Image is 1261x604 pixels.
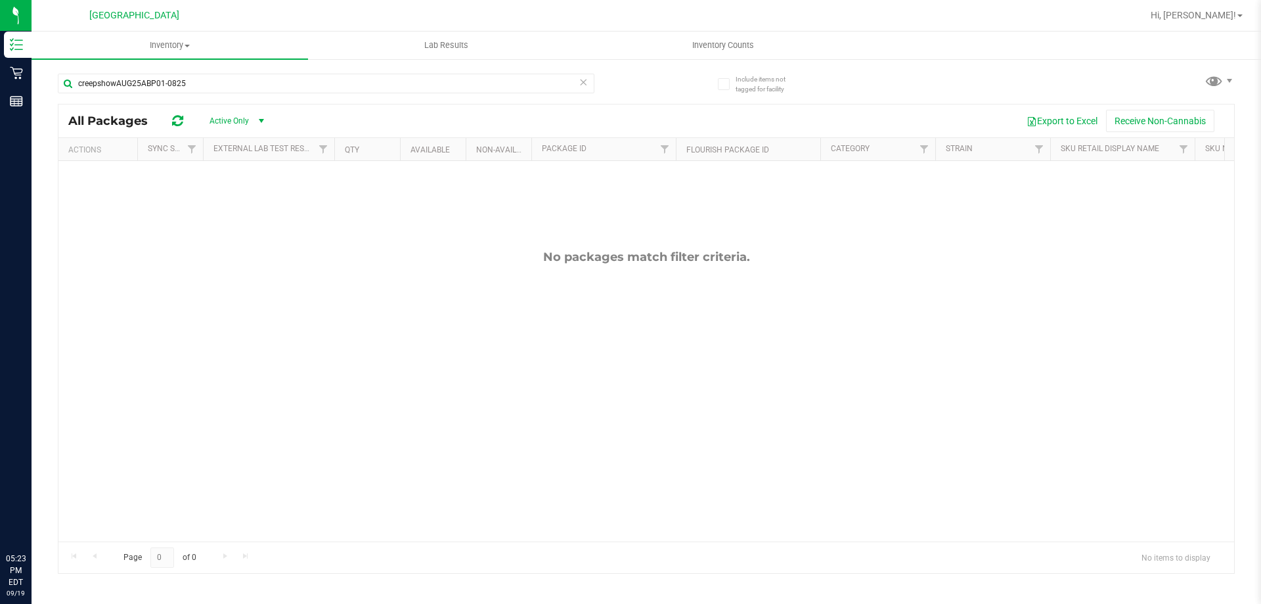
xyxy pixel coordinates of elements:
[654,138,676,160] a: Filter
[1061,144,1159,153] a: Sku Retail Display Name
[686,145,769,154] a: Flourish Package ID
[10,66,23,80] inline-svg: Retail
[10,38,23,51] inline-svg: Inventory
[410,145,450,154] a: Available
[345,145,359,154] a: Qty
[585,32,861,59] a: Inventory Counts
[213,144,317,153] a: External Lab Test Result
[6,553,26,588] p: 05:23 PM EDT
[68,145,132,154] div: Actions
[308,32,585,59] a: Lab Results
[112,547,207,568] span: Page of 0
[10,95,23,108] inline-svg: Reports
[914,138,935,160] a: Filter
[1131,547,1221,567] span: No items to display
[89,10,179,21] span: [GEOGRAPHIC_DATA]
[58,74,594,93] input: Search Package ID, Item Name, SKU, Lot or Part Number...
[831,144,870,153] a: Category
[1106,110,1214,132] button: Receive Non-Cannabis
[946,144,973,153] a: Strain
[58,250,1234,264] div: No packages match filter criteria.
[407,39,486,51] span: Lab Results
[1173,138,1195,160] a: Filter
[32,32,308,59] a: Inventory
[1029,138,1050,160] a: Filter
[1205,144,1245,153] a: SKU Name
[675,39,772,51] span: Inventory Counts
[476,145,535,154] a: Non-Available
[32,39,308,51] span: Inventory
[68,114,161,128] span: All Packages
[542,144,586,153] a: Package ID
[736,74,801,94] span: Include items not tagged for facility
[313,138,334,160] a: Filter
[181,138,203,160] a: Filter
[148,144,198,153] a: Sync Status
[579,74,588,91] span: Clear
[1018,110,1106,132] button: Export to Excel
[6,588,26,598] p: 09/19
[1151,10,1236,20] span: Hi, [PERSON_NAME]!
[13,499,53,538] iframe: Resource center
